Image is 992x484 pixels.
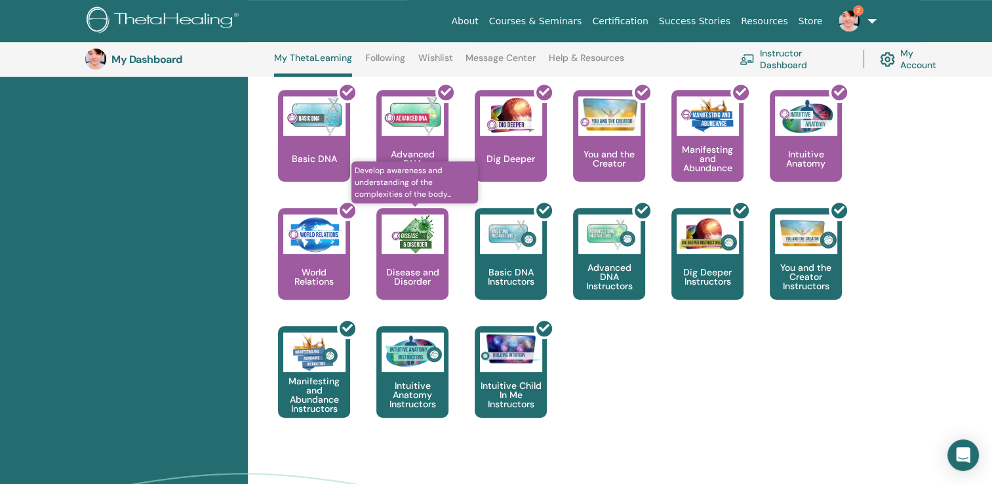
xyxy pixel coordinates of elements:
p: Manifesting and Abundance Instructors [278,376,350,413]
img: Dig Deeper [480,96,542,136]
img: You and the Creator [578,96,641,132]
a: Dig Deeper Dig Deeper [475,90,547,208]
a: Advanced DNA Advanced DNA [376,90,448,208]
a: Manifesting and Abundance Manifesting and Abundance [671,90,744,208]
span: 2 [853,5,863,16]
a: Develop awareness and understanding of the complexities of the body... Disease and Disorder Disea... [376,208,448,326]
img: Intuitive Child In Me Instructors [480,333,542,365]
img: default.jpg [839,10,860,31]
img: Intuitive Anatomy [775,96,837,136]
p: Advanced DNA [376,150,448,168]
p: Intuitive Anatomy [770,150,842,168]
img: Manifesting and Abundance [677,96,739,136]
a: Manifesting and Abundance Instructors Manifesting and Abundance Instructors [278,326,350,444]
img: Advanced DNA [382,96,444,136]
a: Basic DNA Basic DNA [278,90,350,208]
img: chalkboard-teacher.svg [740,54,755,65]
p: You and the Creator [573,150,645,168]
p: World Relations [278,268,350,286]
a: About [446,9,483,33]
img: Advanced DNA Instructors [578,214,641,254]
a: Advanced DNA Instructors Advanced DNA Instructors [573,208,645,326]
a: You and the Creator You and the Creator [573,90,645,208]
p: Manifesting and Abundance [671,145,744,172]
img: Disease and Disorder [382,214,444,254]
a: Intuitive Anatomy Instructors Intuitive Anatomy Instructors [376,326,448,444]
a: Resources [736,9,793,33]
a: Instructor Dashboard [740,45,847,73]
div: Open Intercom Messenger [947,439,979,471]
a: Message Center [466,52,536,73]
a: Intuitive Child In Me Instructors Intuitive Child In Me Instructors [475,326,547,444]
p: Dig Deeper [481,154,540,163]
a: World Relations World Relations [278,208,350,326]
p: Advanced DNA Instructors [573,263,645,291]
img: Basic DNA [283,96,346,136]
p: Intuitive Child In Me Instructors [475,381,547,409]
a: Wishlist [418,52,453,73]
p: Dig Deeper Instructors [671,268,744,286]
h3: My Dashboard [111,53,243,66]
a: My ThetaLearning [274,52,352,77]
p: Disease and Disorder [376,268,448,286]
span: Develop awareness and understanding of the complexities of the body... [351,161,478,203]
img: cog.svg [880,49,895,70]
img: World Relations [283,214,346,254]
img: Dig Deeper Instructors [677,214,739,254]
img: Intuitive Anatomy Instructors [382,333,444,372]
p: Basic DNA Instructors [475,268,547,286]
a: You and the Creator Instructors You and the Creator Instructors [770,208,842,326]
a: Success Stories [654,9,736,33]
a: Certification [587,9,653,33]
a: Dig Deeper Instructors Dig Deeper Instructors [671,208,744,326]
a: Basic DNA Instructors Basic DNA Instructors [475,208,547,326]
a: Help & Resources [549,52,624,73]
a: Intuitive Anatomy Intuitive Anatomy [770,90,842,208]
img: default.jpg [85,49,106,70]
p: You and the Creator Instructors [770,263,842,291]
a: Courses & Seminars [484,9,587,33]
img: Basic DNA Instructors [480,214,542,254]
a: Following [365,52,405,73]
img: You and the Creator Instructors [775,214,837,254]
a: Store [793,9,828,33]
a: My Account [880,45,949,73]
img: logo.png [87,7,243,36]
img: Manifesting and Abundance Instructors [283,333,346,372]
p: Intuitive Anatomy Instructors [376,381,448,409]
